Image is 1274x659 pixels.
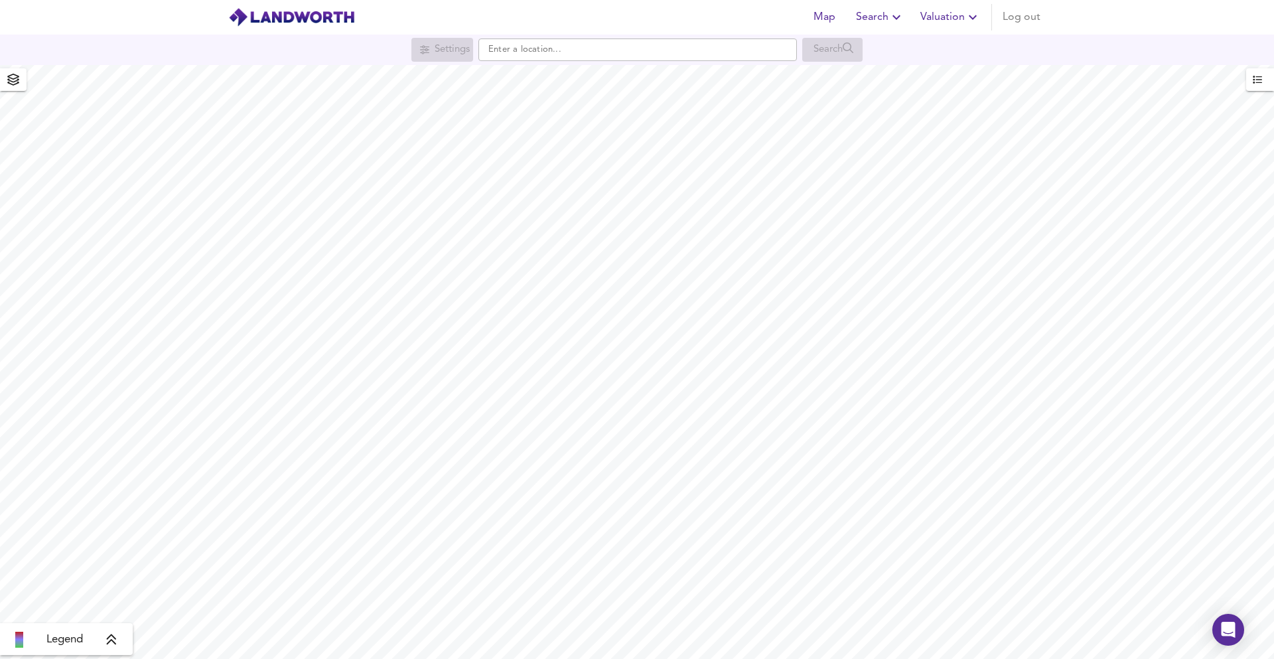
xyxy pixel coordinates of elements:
button: Log out [997,4,1046,31]
span: Map [808,8,840,27]
button: Search [851,4,910,31]
span: Log out [1003,8,1040,27]
span: Legend [46,632,83,648]
div: Search for a location first or explore the map [802,38,863,62]
div: Search for a location first or explore the map [411,38,473,62]
button: Map [803,4,845,31]
span: Valuation [920,8,981,27]
button: Valuation [915,4,986,31]
div: Open Intercom Messenger [1212,614,1244,646]
input: Enter a location... [478,38,797,61]
span: Search [856,8,904,27]
img: logo [228,7,355,27]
